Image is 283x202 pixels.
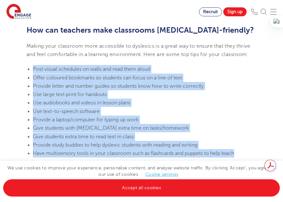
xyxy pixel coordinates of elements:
[33,134,134,140] span: Give students extra time to read text in class
[33,117,139,123] span: Provide a laptop/computer for typing up work
[33,92,107,97] span: Use large text print for handouts
[33,150,234,156] span: Have multisensory tools in your classroom such as flashcards and puppets to help teach
[33,83,204,89] span: Provide letter and number guides so students know how to write correctly
[3,179,280,197] a: Accept all cookies
[27,26,254,35] b: How can teachers make classrooms [MEDICAL_DATA]-friendly?
[6,4,31,20] img: Engage Education
[145,172,178,177] a: Cookie settings
[261,9,267,15] img: Search
[203,9,218,14] span: Recruit
[33,142,197,148] span: Provide study buddies to help dyslexic students with reading and writing
[251,9,257,15] img: Phone
[3,166,280,190] span: We use cookies to improve your experience, personalise content, and analyse website traffic. By c...
[27,43,250,57] span: Making your classroom more accessible to dyslexics is a great way to ensure that they thrive and ...
[33,109,100,114] span: Use text-to-speech software
[33,100,130,106] span: Use audiobooks and videos in lesson plans
[199,7,222,16] a: Recruit
[223,7,247,16] a: Sign up
[270,9,277,15] img: Mobile Menu
[33,125,189,131] span: Give students with [MEDICAL_DATA] extra time on tasks/homework
[33,75,182,81] span: Offer coloured bookmarks so students can focus on a line of text
[33,66,150,72] span: Post visual schedules on walls and read them aloud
